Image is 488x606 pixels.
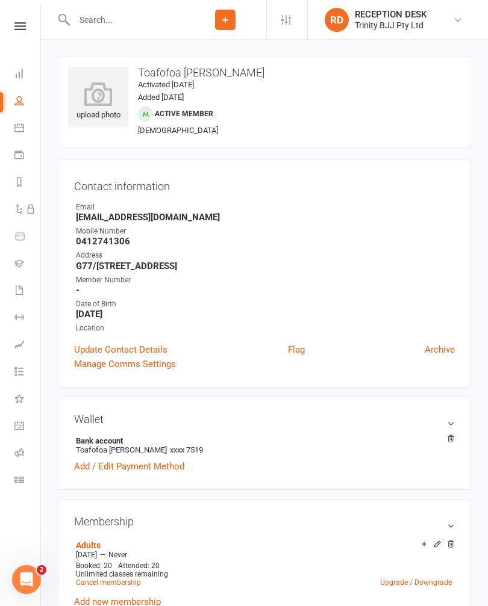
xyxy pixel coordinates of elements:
[76,578,141,587] a: Cancel membership
[76,323,455,334] div: Location
[138,126,218,135] span: [DEMOGRAPHIC_DATA]
[76,202,455,213] div: Email
[138,93,184,102] time: Added [DATE]
[14,116,42,143] a: Calendar
[14,413,42,441] a: General attendance kiosk mode
[76,561,112,570] span: Booked: 20
[325,8,349,32] div: RD
[73,550,455,560] div: —
[425,342,455,357] a: Archive
[76,298,455,310] div: Date of Birth
[76,285,455,295] strong: -
[155,110,213,118] span: Active member
[74,357,176,371] a: Manage Comms Settings
[14,143,42,170] a: Payments
[76,250,455,261] div: Address
[288,342,305,357] a: Flag
[74,515,455,528] h3: Membership
[70,11,184,28] input: Search...
[68,82,128,122] div: upload photo
[76,570,168,578] span: Unlimited classes remaining
[74,459,184,474] a: Add / Edit Payment Method
[76,212,455,223] strong: [EMAIL_ADDRESS][DOMAIN_NAME]
[14,224,42,251] a: Product Sales
[76,551,97,559] span: [DATE]
[37,565,46,575] span: 2
[14,468,42,495] a: Class kiosk mode
[76,236,455,247] strong: 0412741306
[14,170,42,197] a: Reports
[76,261,455,271] strong: G77/[STREET_ADDRESS]
[12,565,41,594] iframe: Intercom live chat
[74,342,167,357] a: Update Contact Details
[74,434,455,456] li: Toafofoa [PERSON_NAME]
[14,386,42,413] a: What's New
[14,441,42,468] a: Roll call kiosk mode
[76,226,455,237] div: Mobile Number
[14,61,42,88] a: Dashboard
[68,67,461,79] h3: Toafofoa [PERSON_NAME]
[355,20,427,31] div: Trinity BJJ Pty Ltd
[74,413,455,425] h3: Wallet
[74,176,455,193] h3: Contact information
[14,88,42,116] a: People
[108,551,127,559] span: Never
[380,578,452,587] a: Upgrade / Downgrade
[138,80,194,89] time: Activated [DATE]
[170,445,203,454] span: xxxx 7519
[118,561,160,570] span: Attended: 20
[355,9,427,20] div: RECEPTION DESK
[76,274,455,286] div: Member Number
[76,540,101,550] a: Adults
[14,332,42,359] a: Assessments
[76,436,449,445] strong: Bank account
[76,309,455,320] strong: [DATE]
